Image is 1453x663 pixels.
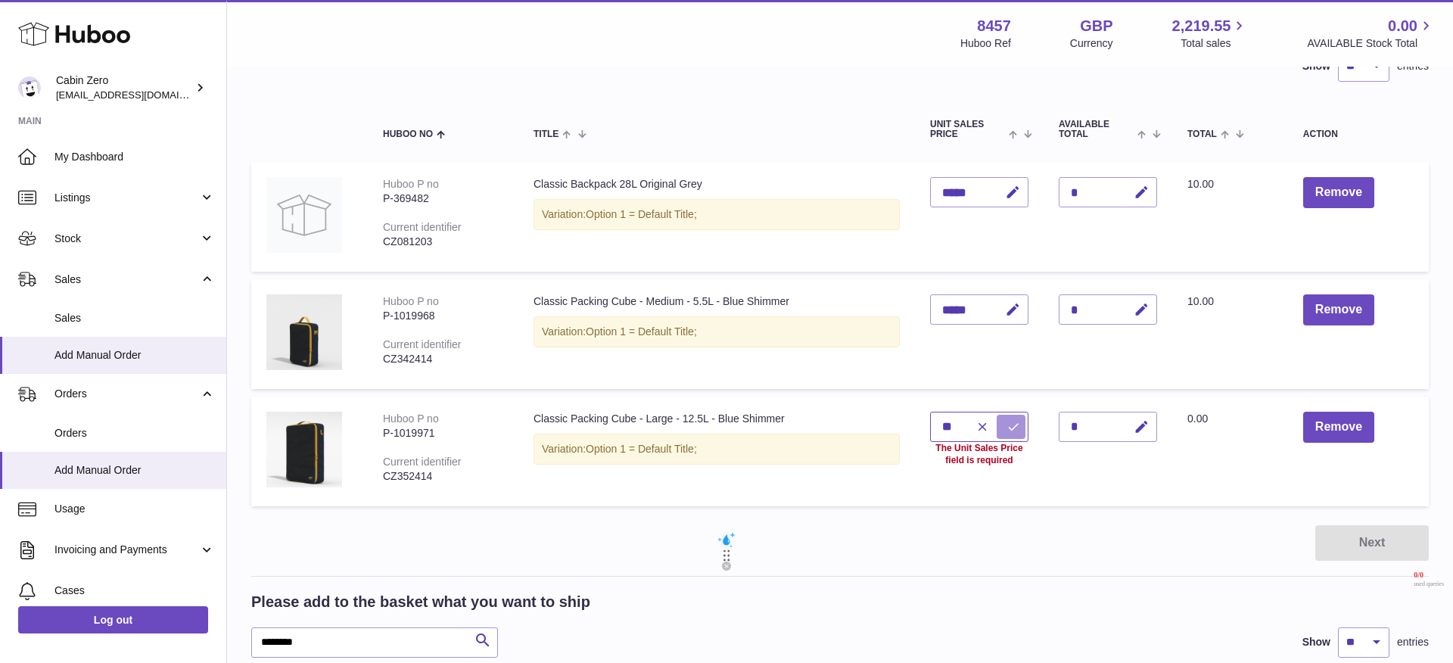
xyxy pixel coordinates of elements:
[1181,36,1248,51] span: Total sales
[534,199,900,230] div: Variation:
[1187,412,1208,425] span: 0.00
[266,412,342,487] img: Classic Packing Cube - Large - 12.5L - Blue Shimmer
[930,442,1028,466] div: The Unit Sales Price field is required
[56,73,192,102] div: Cabin Zero
[534,434,900,465] div: Variation:
[251,592,590,612] h2: Please add to the basket what you want to ship
[383,352,503,366] div: CZ342414
[54,311,215,325] span: Sales
[54,191,199,205] span: Listings
[54,502,215,516] span: Usage
[266,294,342,370] img: Classic Packing Cube - Medium - 5.5L - Blue Shimmer
[1307,36,1435,51] span: AVAILABLE Stock Total
[586,443,697,455] span: Option 1 = Default Title;
[586,325,697,338] span: Option 1 = Default Title;
[518,162,915,272] td: Classic Backpack 28L Original Grey
[534,316,900,347] div: Variation:
[1397,635,1429,649] span: entries
[383,221,462,233] div: Current identifier
[383,129,433,139] span: Huboo no
[54,463,215,478] span: Add Manual Order
[383,295,439,307] div: Huboo P no
[383,178,439,190] div: Huboo P no
[1414,571,1444,581] span: 0 / 0
[383,469,503,484] div: CZ352414
[383,235,503,249] div: CZ081203
[1302,635,1330,649] label: Show
[977,16,1011,36] strong: 8457
[18,606,208,633] a: Log out
[54,272,199,287] span: Sales
[54,232,199,246] span: Stock
[960,36,1011,51] div: Huboo Ref
[1070,36,1113,51] div: Currency
[1307,16,1435,51] a: 0.00 AVAILABLE Stock Total
[383,426,503,440] div: P-1019971
[534,129,558,139] span: Title
[54,387,199,401] span: Orders
[1172,16,1231,36] span: 2,219.55
[383,412,439,425] div: Huboo P no
[54,584,215,598] span: Cases
[383,338,462,350] div: Current identifier
[383,309,503,323] div: P-1019968
[1059,120,1134,139] span: AVAILABLE Total
[18,76,41,99] img: huboo@cabinzero.com
[586,208,697,220] span: Option 1 = Default Title;
[1172,16,1249,51] a: 2,219.55 Total sales
[383,191,503,206] div: P-369482
[1187,129,1217,139] span: Total
[54,150,215,164] span: My Dashboard
[1388,16,1417,36] span: 0.00
[54,426,215,440] span: Orders
[1414,581,1444,588] span: used queries
[1303,177,1374,208] button: Remove
[54,543,199,557] span: Invoicing and Payments
[54,348,215,363] span: Add Manual Order
[1303,129,1414,139] div: Action
[518,397,915,506] td: Classic Packing Cube - Large - 12.5L - Blue Shimmer
[518,279,915,389] td: Classic Packing Cube - Medium - 5.5L - Blue Shimmer
[383,456,462,468] div: Current identifier
[1080,16,1112,36] strong: GBP
[56,89,222,101] span: [EMAIL_ADDRESS][DOMAIN_NAME]
[1187,178,1214,190] span: 10.00
[930,120,1005,139] span: Unit Sales Price
[1303,294,1374,325] button: Remove
[1187,295,1214,307] span: 10.00
[266,177,342,253] img: Classic Backpack 28L Original Grey
[1303,412,1374,443] button: Remove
